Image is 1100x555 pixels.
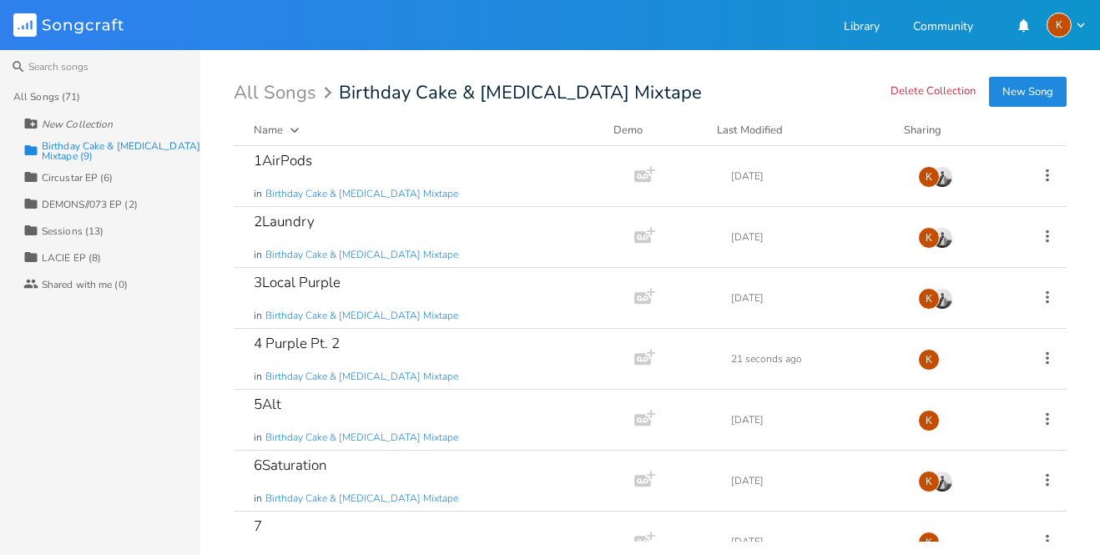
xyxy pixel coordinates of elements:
[918,410,940,431] div: Kat
[1047,13,1072,38] div: Kat
[918,349,940,371] div: Kat
[731,415,898,425] div: [DATE]
[265,248,458,262] span: Birthday Cake & [MEDICAL_DATA] Mixtape
[989,77,1067,107] button: New Song
[731,232,898,242] div: [DATE]
[254,370,262,384] span: in
[265,492,458,506] span: Birthday Cake & [MEDICAL_DATA] Mixtape
[731,171,898,181] div: [DATE]
[339,83,702,102] span: Birthday Cake & [MEDICAL_DATA] Mixtape
[717,123,783,138] div: Last Modified
[1047,13,1087,38] button: K
[42,253,101,263] div: LACIE EP (8)
[254,309,262,323] span: in
[918,288,940,310] div: Kat
[731,354,898,364] div: 21 seconds ago
[918,166,940,188] div: Kat
[42,141,200,161] div: Birthday Cake & [MEDICAL_DATA] Mixtape (9)
[254,248,262,262] span: in
[717,122,884,139] button: Last Modified
[913,21,973,35] a: Community
[931,288,953,310] img: Costa Tzoytzoyrakos
[42,119,113,129] div: New Collection
[42,173,114,183] div: Circustar EP (6)
[931,166,953,188] img: Costa Tzoytzoyrakos
[265,431,458,445] span: Birthday Cake & [MEDICAL_DATA] Mixtape
[918,227,940,249] div: Kat
[265,370,458,384] span: Birthday Cake & [MEDICAL_DATA] Mixtape
[918,471,940,492] div: Kat
[254,336,340,351] div: 4 Purple Pt. 2
[254,214,315,229] div: 2Laundry
[918,532,940,553] div: Kat
[254,519,262,533] div: 7
[731,476,898,486] div: [DATE]
[254,187,262,201] span: in
[265,309,458,323] span: Birthday Cake & [MEDICAL_DATA] Mixtape
[844,21,880,35] a: Library
[904,122,1004,139] div: Sharing
[254,492,262,506] span: in
[931,471,953,492] img: Costa Tzoytzoyrakos
[254,122,593,139] button: Name
[254,275,341,290] div: 3Local Purple
[254,458,327,472] div: 6Saturation
[234,85,337,101] div: All Songs
[42,280,128,290] div: Shared with me (0)
[13,92,80,102] div: All Songs (71)
[254,397,281,411] div: 5Alt
[613,122,697,139] div: Demo
[731,293,898,303] div: [DATE]
[254,431,262,445] span: in
[931,227,953,249] img: Costa Tzoytzoyrakos
[731,537,898,547] div: [DATE]
[254,154,312,168] div: 1AirPods
[42,226,103,236] div: Sessions (13)
[265,187,458,201] span: Birthday Cake & [MEDICAL_DATA] Mixtape
[891,85,976,99] button: Delete Collection
[42,199,138,209] div: DEMONS//073 EP (2)
[254,123,283,138] div: Name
